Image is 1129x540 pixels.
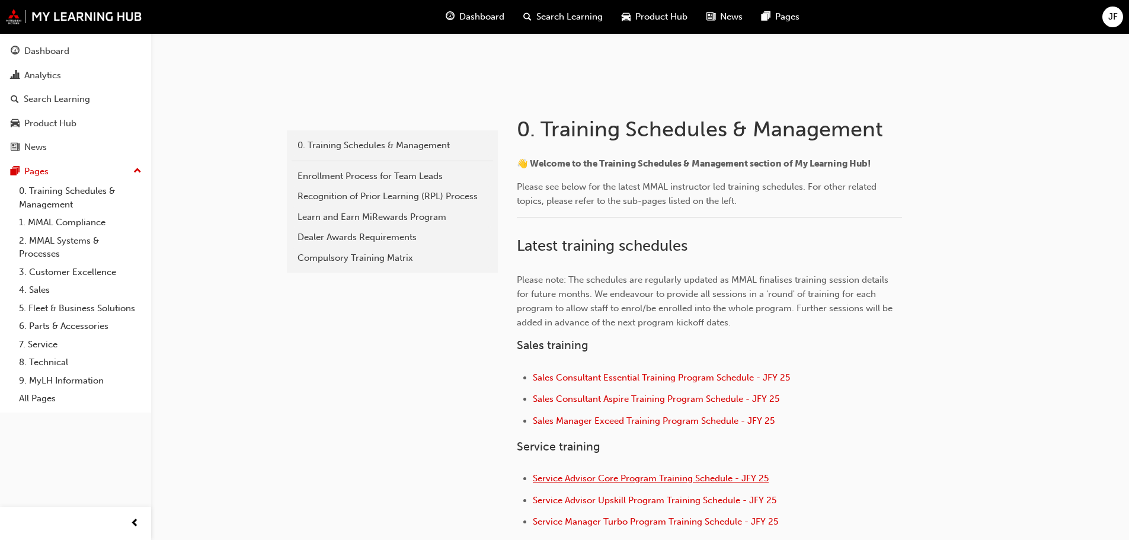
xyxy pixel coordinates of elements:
[5,38,146,161] button: DashboardAnalyticsSearch LearningProduct HubNews
[533,473,769,484] a: Service Advisor Core Program Training Schedule - JFY 25
[5,40,146,62] a: Dashboard
[533,516,778,527] a: Service Manager Turbo Program Training Schedule - JFY 25
[14,281,146,299] a: 4. Sales
[517,274,895,328] span: Please note: The schedules are regularly updated as MMAL finalises training session details for f...
[622,9,631,24] span: car-icon
[517,181,879,206] span: Please see below for the latest MMAL instructor led training schedules. For other related topics,...
[292,186,493,207] a: Recognition of Prior Learning (RPL) Process
[14,232,146,263] a: 2. MMAL Systems & Processes
[292,166,493,187] a: Enrollment Process for Team Leads
[697,5,752,29] a: news-iconNews
[5,136,146,158] a: News
[298,190,487,203] div: Recognition of Prior Learning (RPL) Process
[752,5,809,29] a: pages-iconPages
[130,516,139,531] span: prev-icon
[436,5,514,29] a: guage-iconDashboard
[720,10,743,24] span: News
[5,113,146,135] a: Product Hub
[133,164,142,179] span: up-icon
[517,116,906,142] h1: 0. Training Schedules & Management
[11,119,20,129] span: car-icon
[706,9,715,24] span: news-icon
[11,142,20,153] span: news-icon
[635,10,687,24] span: Product Hub
[11,46,20,57] span: guage-icon
[24,92,90,106] div: Search Learning
[514,5,612,29] a: search-iconSearch Learning
[292,248,493,269] a: Compulsory Training Matrix
[14,389,146,408] a: All Pages
[11,94,19,105] span: search-icon
[517,237,687,255] span: Latest training schedules
[533,495,776,506] a: Service Advisor Upskill Program Training Schedule - JFY 25
[5,65,146,87] a: Analytics
[612,5,697,29] a: car-iconProduct Hub
[292,207,493,228] a: Learn and Earn MiRewards Program
[24,69,61,82] div: Analytics
[1108,10,1118,24] span: JF
[523,9,532,24] span: search-icon
[533,416,775,426] a: Sales Manager Exceed Training Program Schedule - JFY 25
[11,167,20,177] span: pages-icon
[14,182,146,213] a: 0. Training Schedules & Management
[24,44,69,58] div: Dashboard
[292,135,493,156] a: 0. Training Schedules & Management
[14,353,146,372] a: 8. Technical
[536,10,603,24] span: Search Learning
[24,165,49,178] div: Pages
[533,394,779,404] a: Sales Consultant Aspire Training Program Schedule - JFY 25
[14,372,146,390] a: 9. MyLH Information
[11,71,20,81] span: chart-icon
[298,210,487,224] div: Learn and Earn MiRewards Program
[298,139,487,152] div: 0. Training Schedules & Management
[298,170,487,183] div: Enrollment Process for Team Leads
[5,161,146,183] button: Pages
[5,88,146,110] a: Search Learning
[533,372,790,383] a: Sales Consultant Essential Training Program Schedule - JFY 25
[14,317,146,335] a: 6. Parts & Accessories
[24,140,47,154] div: News
[517,158,871,169] span: 👋 Welcome to the Training Schedules & Management section of My Learning Hub!
[14,335,146,354] a: 7. Service
[14,263,146,282] a: 3. Customer Excellence
[298,231,487,244] div: Dealer Awards Requirements
[14,299,146,318] a: 5. Fleet & Business Solutions
[6,9,142,24] img: mmal
[298,251,487,265] div: Compulsory Training Matrix
[14,213,146,232] a: 1. MMAL Compliance
[775,10,799,24] span: Pages
[459,10,504,24] span: Dashboard
[517,440,600,453] span: Service training
[517,338,589,352] span: Sales training
[292,227,493,248] a: Dealer Awards Requirements
[24,117,76,130] div: Product Hub
[446,9,455,24] span: guage-icon
[762,9,770,24] span: pages-icon
[1102,7,1123,27] button: JF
